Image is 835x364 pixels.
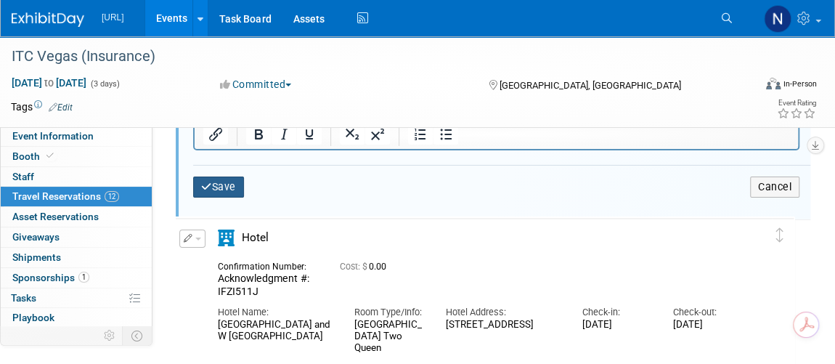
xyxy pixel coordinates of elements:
[12,150,57,162] span: Booth
[354,306,423,319] div: Room Type/Info:
[1,167,152,187] a: Staff
[776,228,783,243] i: Click and drag to move item
[246,124,271,145] button: Bold
[750,177,799,198] button: Cancel
[1,308,152,328] a: Playbook
[764,5,791,33] img: Noah Paaymans
[11,76,87,89] span: [DATE] [DATE]
[11,100,73,114] td: Tags
[582,319,651,331] div: [DATE]
[215,77,297,92] button: Committed
[193,177,244,198] button: Save
[692,76,818,97] div: Event Format
[12,251,61,263] span: Shipments
[12,130,94,142] span: Event Information
[12,190,119,202] span: Travel Reservations
[766,78,781,89] img: Format-Inperson.png
[46,152,54,160] i: Booth reservation complete
[777,100,816,107] div: Event Rating
[12,171,34,182] span: Staff
[7,44,738,70] div: ITC Vegas (Insurance)
[1,207,152,227] a: Asset Reservations
[218,257,318,272] div: Confirmation Number:
[582,306,651,319] div: Check-in:
[218,306,333,319] div: Hotel Name:
[49,102,73,113] a: Edit
[1,248,152,267] a: Shipments
[354,319,423,354] div: [GEOGRAPHIC_DATA] Two Queen
[42,77,56,89] span: to
[783,78,817,89] div: In-Person
[105,191,119,202] span: 12
[1,187,152,206] a: Travel Reservations12
[1,227,152,247] a: Giveaways
[12,312,54,323] span: Playbook
[218,230,235,246] i: Hotel
[1,288,152,308] a: Tasks
[340,124,364,145] button: Subscript
[500,80,681,91] span: [GEOGRAPHIC_DATA], [GEOGRAPHIC_DATA]
[1,147,152,166] a: Booth
[365,124,390,145] button: Superscript
[297,124,322,145] button: Underline
[78,272,89,283] span: 1
[340,262,392,272] span: 0.00
[123,326,152,345] td: Toggle Event Tabs
[9,6,595,20] p: Cancel
[12,12,84,27] img: ExhibitDay
[272,124,296,145] button: Italic
[12,272,89,283] span: Sponsorships
[408,124,433,145] button: Numbered list
[446,306,561,319] div: Hotel Address:
[203,124,228,145] button: Insert/edit link
[1,126,152,146] a: Event Information
[433,124,458,145] button: Bullet list
[340,262,369,272] span: Cost: $
[97,326,123,345] td: Personalize Event Tab Strip
[102,12,123,23] span: [URL]
[218,319,333,344] div: [GEOGRAPHIC_DATA] and W [GEOGRAPHIC_DATA]
[1,268,152,288] a: Sponsorships1
[673,319,742,331] div: [DATE]
[8,6,596,20] body: Rich Text Area. Press ALT-0 for help.
[89,79,120,89] span: (3 days)
[12,231,60,243] span: Giveaways
[218,272,309,297] span: Acknowledgment #: IFZI511J
[446,319,561,331] div: [STREET_ADDRESS]
[673,306,742,319] div: Check-out:
[12,211,99,222] span: Asset Reservations
[242,231,269,244] span: Hotel
[11,292,36,304] span: Tasks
